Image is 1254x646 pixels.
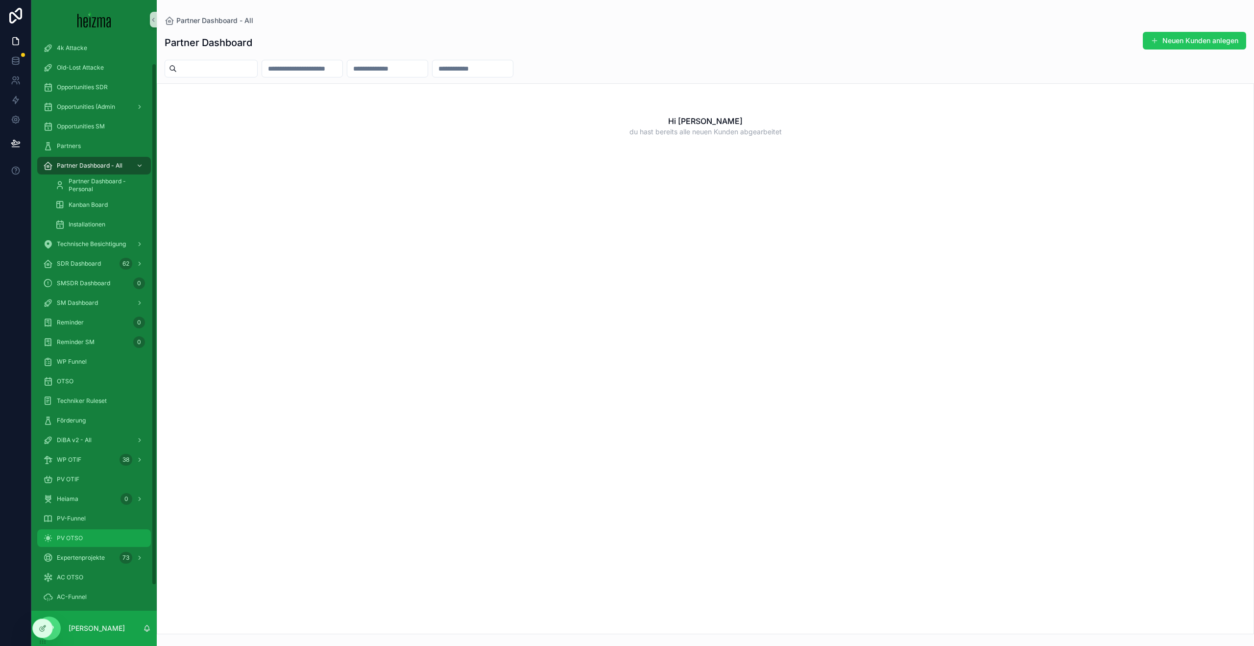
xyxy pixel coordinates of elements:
a: Techniker Ruleset [37,392,151,410]
div: 62 [120,258,132,270]
p: [PERSON_NAME] [69,623,125,633]
span: du hast bereits alle neuen Kunden abgearbeitet [629,127,782,137]
a: PV OTSO [37,529,151,547]
h1: Partner Dashboard [165,36,252,50]
span: SM Dashboard [57,299,98,307]
a: Expertenprojekte73 [37,549,151,567]
span: DiBA v2 - All [57,436,92,444]
span: Partner Dashboard - All [57,162,122,170]
a: Partner Dashboard - All [165,16,253,25]
span: Partner Dashboard - Personal [69,177,141,193]
a: Partner Dashboard - All [37,157,151,174]
div: 0 [133,317,145,328]
span: Techniker Ruleset [57,397,107,405]
a: Technische Besichtigung [37,235,151,253]
div: 73 [120,552,132,564]
a: Opportunities (Admin [37,98,151,116]
a: Kanban Board [49,196,151,214]
div: 38 [120,454,132,466]
span: Opportunities (Admin [57,103,115,111]
span: Technische Besichtigung [57,240,126,248]
a: Förderung [37,412,151,429]
span: Old-Lost Attacke [57,64,104,72]
span: 4k Attacke [57,44,87,52]
a: PV-Funnel [37,510,151,527]
a: 4k Attacke [37,39,151,57]
span: PV OTSO [57,534,83,542]
a: AC OTSO [37,569,151,586]
a: WP OTIF38 [37,451,151,469]
span: Kanban Board [69,201,108,209]
div: 0 [121,493,132,505]
span: WP OTIF [57,456,81,464]
span: WP Funnel [57,358,87,366]
span: Partner Dashboard - All [176,16,253,25]
div: 0 [133,277,145,289]
a: Partner Dashboard - Personal [49,176,151,194]
span: Opportunities SDR [57,83,108,91]
a: AC-Funnel [37,588,151,606]
a: Reminder0 [37,314,151,331]
a: OTSO [37,373,151,390]
div: 0 [133,336,145,348]
span: Reminder [57,319,84,326]
span: Heiama [57,495,78,503]
span: AC-Funnel [57,593,87,601]
div: scrollable content [31,39,157,611]
a: DiBA v2 - All [37,431,151,449]
a: Installationen [49,216,151,233]
span: AC OTSO [57,573,83,581]
span: OTSO [57,377,73,385]
span: Installationen [69,221,105,228]
button: Neuen Kunden anlegen [1143,32,1246,50]
img: App logo [77,12,111,27]
a: SMSDR Dashboard0 [37,274,151,292]
a: Opportunities SM [37,118,151,135]
h2: Hi [PERSON_NAME] [668,115,743,127]
span: Opportunities SM [57,123,105,130]
a: Partners [37,137,151,155]
span: Reminder SM [57,338,95,346]
span: SDR Dashboard [57,260,101,268]
a: Heiama0 [37,490,151,508]
span: PV OTIF [57,475,79,483]
span: Förderung [57,417,86,424]
span: Expertenprojekte [57,554,105,562]
a: Reminder SM0 [37,333,151,351]
a: SDR Dashboard62 [37,255,151,273]
span: SMSDR Dashboard [57,279,110,287]
a: PV OTIF [37,471,151,488]
a: Old-Lost Attacke [37,59,151,76]
span: PV-Funnel [57,515,86,522]
a: WP Funnel [37,353,151,371]
a: Opportunities SDR [37,78,151,96]
a: SM Dashboard [37,294,151,312]
span: Partners [57,142,81,150]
